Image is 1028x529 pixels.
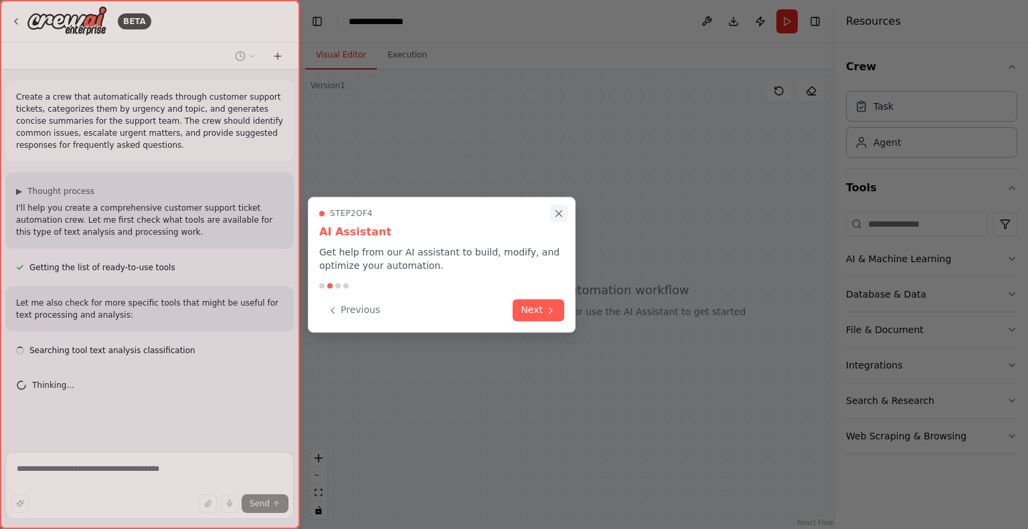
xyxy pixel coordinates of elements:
button: Next [513,299,564,321]
button: Close walkthrough [550,205,568,222]
h3: AI Assistant [319,224,564,240]
span: Step 2 of 4 [330,208,373,219]
button: Hide left sidebar [308,12,327,31]
p: Get help from our AI assistant to build, modify, and optimize your automation. [319,245,564,272]
button: Previous [319,299,388,321]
